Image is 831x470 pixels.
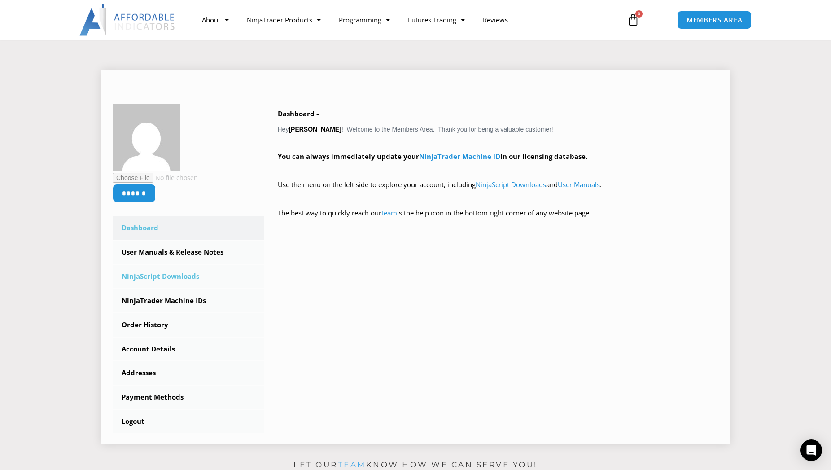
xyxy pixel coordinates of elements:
[278,108,719,232] div: Hey ! Welcome to the Members Area. Thank you for being a valuable customer!
[278,109,320,118] b: Dashboard –
[113,386,264,409] a: Payment Methods
[613,7,653,33] a: 0
[113,410,264,433] a: Logout
[330,9,399,30] a: Programming
[113,338,264,361] a: Account Details
[476,180,546,189] a: NinjaScript Downloads
[381,208,397,217] a: team
[687,17,743,23] span: MEMBERS AREA
[677,11,752,29] a: MEMBERS AREA
[113,361,264,385] a: Addresses
[419,152,500,161] a: NinjaTrader Machine ID
[474,9,517,30] a: Reviews
[238,9,330,30] a: NinjaTrader Products
[399,9,474,30] a: Futures Trading
[558,180,600,189] a: User Manuals
[278,207,719,232] p: The best way to quickly reach our is the help icon in the bottom right corner of any website page!
[278,152,587,161] strong: You can always immediately update your in our licensing database.
[113,313,264,337] a: Order History
[79,4,176,36] img: LogoAI | Affordable Indicators – NinjaTrader
[289,126,341,133] strong: [PERSON_NAME]
[800,439,822,461] div: Open Intercom Messenger
[113,265,264,288] a: NinjaScript Downloads
[338,460,366,469] a: team
[113,216,264,433] nav: Account pages
[113,216,264,240] a: Dashboard
[113,241,264,264] a: User Manuals & Release Notes
[193,9,238,30] a: About
[193,9,617,30] nav: Menu
[113,104,180,171] img: 5ab4551872404af4fe8207cdfe9b2af7203ad3f32b57165b54b655a357c331be
[278,179,719,204] p: Use the menu on the left side to explore your account, including and .
[635,10,643,18] span: 0
[113,289,264,312] a: NinjaTrader Machine IDs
